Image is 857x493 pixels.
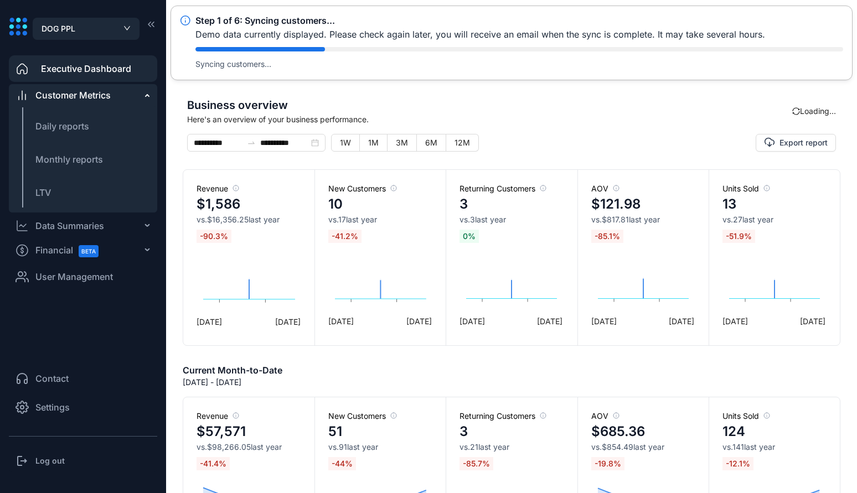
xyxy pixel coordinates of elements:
[197,316,222,328] span: [DATE]
[79,245,99,257] span: BETA
[591,457,624,470] span: -19.8 %
[35,154,103,165] span: Monthly reports
[722,411,770,422] span: Units Sold
[183,364,282,377] h6: Current Month-to-Date
[722,183,770,194] span: Units Sold
[460,183,546,194] span: Returning Customers
[328,422,342,442] h4: 51
[460,442,509,453] span: vs. 21 last year
[460,422,468,442] h4: 3
[791,106,801,116] span: sync
[35,455,65,466] h3: Log out
[792,105,836,117] div: Loading...
[455,138,470,147] span: 12M
[183,377,241,388] p: [DATE] - [DATE]
[187,97,792,113] span: Business overview
[800,315,825,327] span: [DATE]
[195,29,765,40] div: Demo data currently displayed. Please check again later, you will receive an email when the sync ...
[591,214,660,225] span: vs. $817.81 last year
[35,238,109,263] span: Financial
[591,183,619,194] span: AOV
[35,270,113,283] span: User Management
[669,315,694,327] span: [DATE]
[591,422,645,442] h4: $685.36
[123,25,131,31] span: down
[722,214,773,225] span: vs. 27 last year
[35,401,70,414] span: Settings
[756,134,836,152] button: Export report
[722,230,755,243] span: -51.9 %
[35,89,111,102] div: Customer Metrics
[197,214,280,225] span: vs. $16,356.25 last year
[425,138,437,147] span: 6M
[197,183,239,194] span: Revenue
[247,138,256,147] span: swap-right
[35,121,89,132] span: Daily reports
[328,194,343,214] h4: 10
[35,219,104,232] div: Data Summaries
[197,411,239,422] span: Revenue
[41,62,131,75] span: Executive Dashboard
[195,58,271,71] span: Syncing customers...
[722,422,745,442] h4: 124
[35,372,69,385] span: Contact
[42,23,75,35] span: DOG PPL
[328,315,354,327] span: [DATE]
[591,411,619,422] span: AOV
[591,315,617,327] span: [DATE]
[33,18,140,40] button: DOG PPL
[460,457,493,470] span: -85.7 %
[591,230,623,243] span: -85.1 %
[328,230,362,243] span: -41.2 %
[396,138,408,147] span: 3M
[328,442,378,453] span: vs. 91 last year
[591,442,664,453] span: vs. $854.49 last year
[460,411,546,422] span: Returning Customers
[275,316,301,328] span: [DATE]
[460,315,485,327] span: [DATE]
[197,442,282,453] span: vs. $98,266.05 last year
[247,138,256,147] span: to
[406,315,432,327] span: [DATE]
[460,194,468,214] h4: 3
[537,315,562,327] span: [DATE]
[35,187,51,198] span: LTV
[460,230,479,243] span: 0 %
[368,138,379,147] span: 1M
[197,194,240,214] h4: $1,586
[328,214,377,225] span: vs. 17 last year
[197,422,246,442] h4: $57,571
[722,457,753,470] span: -12.1 %
[460,214,506,225] span: vs. 3 last year
[340,138,351,147] span: 1W
[197,457,230,470] span: -41.4 %
[591,194,641,214] h4: $121.98
[779,137,828,148] span: Export report
[197,230,231,243] span: -90.3 %
[328,457,356,470] span: -44 %
[722,315,748,327] span: [DATE]
[722,442,775,453] span: vs. 141 last year
[328,183,397,194] span: New Customers
[187,113,792,125] span: Here's an overview of your business performance.
[722,194,736,214] h4: 13
[195,15,335,26] h5: Step 1 of 6: Syncing customers...
[328,411,397,422] span: New Customers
